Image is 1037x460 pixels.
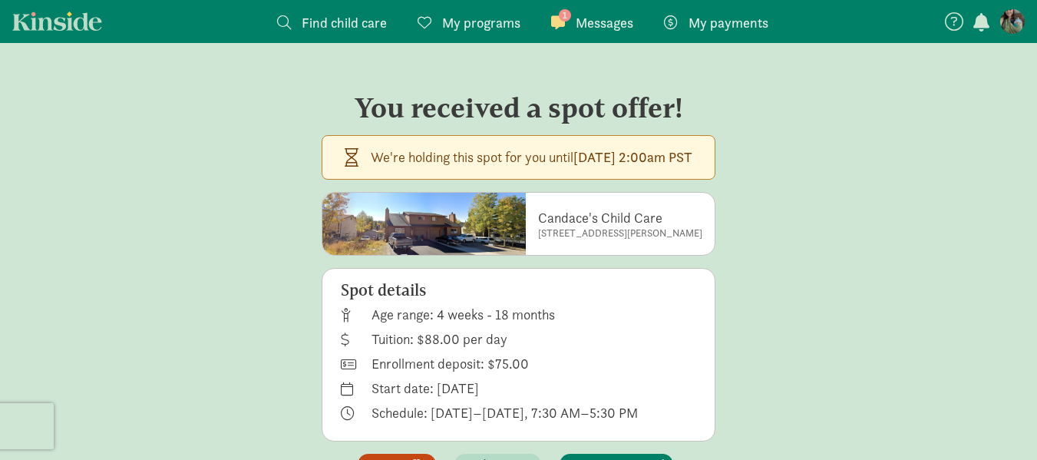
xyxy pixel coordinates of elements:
[355,92,683,123] h3: You received a spot offer!
[302,12,387,33] span: Find child care
[372,306,555,324] p: Age range: 4 weeks - 18 months
[372,404,638,422] p: Schedule: [DATE]–[DATE], 7:30 AM–5:30 PM
[559,9,571,22] span: 1
[371,148,692,167] p: We're holding this spot for you until
[576,12,633,33] span: Messages
[442,12,520,33] span: My programs
[538,227,702,240] small: [STREET_ADDRESS][PERSON_NAME]
[322,193,526,255] img: skai4k2dclchxhpymha2.png
[372,330,507,349] p: Tuition: $88.00 per day
[341,281,426,299] h5: Spot details
[372,379,479,398] p: Start date: [DATE]
[689,12,768,33] span: My payments
[12,12,102,31] a: Kinside
[538,209,702,227] p: Candace's Child Care
[372,355,529,373] p: Enrollment deposit: $75.00
[573,148,692,166] strong: [DATE] 2:00am PST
